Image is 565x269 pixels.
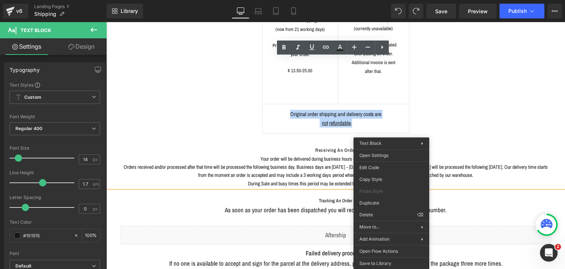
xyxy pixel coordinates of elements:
[555,244,561,250] span: 2
[409,4,423,18] button: Redo
[249,4,267,18] a: Laptop
[547,4,562,18] button: More
[184,88,275,105] span: Original order shipping and delivery costs are .
[248,3,249,10] span: (
[232,4,249,18] a: Desktop
[213,175,246,182] strong: Tracking An Order
[23,231,70,240] input: Color
[359,188,423,195] span: Paste Style
[34,4,107,10] a: Landing Pages
[3,4,28,18] a: v6
[34,11,56,17] span: Shipping
[21,27,51,33] span: Text Block
[359,140,381,146] span: Text Block
[359,176,423,183] span: Copy Style
[181,45,206,52] span: $ 13.50-25.00
[267,4,285,18] a: Tablet
[93,182,99,186] span: em
[285,4,302,18] a: Mobile
[244,20,290,52] span: Shipping cost is calculated after placing an order. Additional invoice is sent after that.
[24,94,41,101] b: Custom
[359,260,423,267] span: Save to Library
[107,4,143,18] a: New Library
[417,212,423,218] span: ⌫
[10,251,100,256] div: Font
[359,248,423,255] span: Open Flow Actions
[500,4,544,18] button: Publish
[82,229,100,242] div: %
[10,63,40,73] div: Typography
[540,244,558,262] iframe: Intercom live chat
[359,212,417,218] span: Delete
[63,237,396,245] span: If no one is available to accept and sign for the parcel at the delivery address, postal services...
[468,7,488,15] span: Preview
[15,6,24,16] div: v6
[15,133,444,166] p: Your order will be delivered during business hours (8am – 6pm, [DATE] – [DATE]). Orders received ...
[285,3,287,10] span: )
[121,8,138,14] span: Library
[359,200,423,206] span: Duplicate
[508,8,527,14] span: Publish
[10,170,100,175] div: Line Height
[15,126,43,131] b: Regular 400
[10,195,100,200] div: Letter Spacing
[10,220,100,225] div: Text Color
[166,20,221,35] span: Price depends on the weight of your order.
[391,4,406,18] button: Undo
[93,206,99,211] span: px
[359,164,423,171] span: Edit Code
[435,7,447,15] span: Save
[359,152,423,159] span: Open Settings
[216,97,222,105] span: not
[249,3,285,10] span: currently unavailable
[93,157,99,162] span: px
[359,236,421,242] span: Add Animation
[199,227,260,235] strong: Failed delivery procedure
[223,97,245,105] span: refundable
[459,4,497,18] a: Preview
[55,38,108,55] a: Design
[209,125,250,131] span: Receiving An Order
[10,114,100,119] div: Font Weight
[10,82,100,88] div: Text Styles
[10,146,100,151] div: Font Size
[359,224,421,230] span: Move to...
